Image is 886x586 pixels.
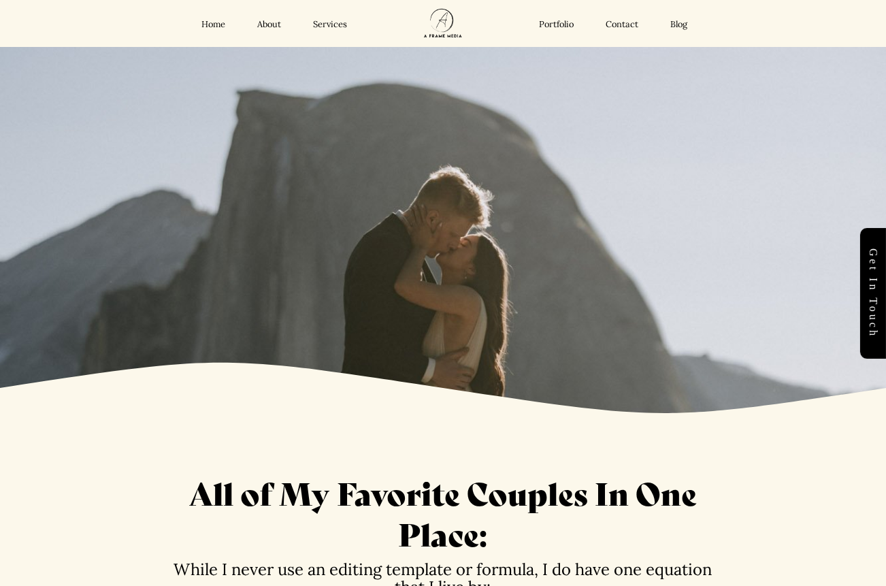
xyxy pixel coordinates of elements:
[313,19,347,31] a: Services
[670,19,687,31] a: Blog
[201,19,225,31] a: Home
[164,472,723,553] h1: All of My Favorite Couples In One Place:
[606,19,638,31] a: Contact
[539,19,574,31] a: Portfolio
[257,19,281,31] a: About
[860,228,886,359] a: Get in touch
